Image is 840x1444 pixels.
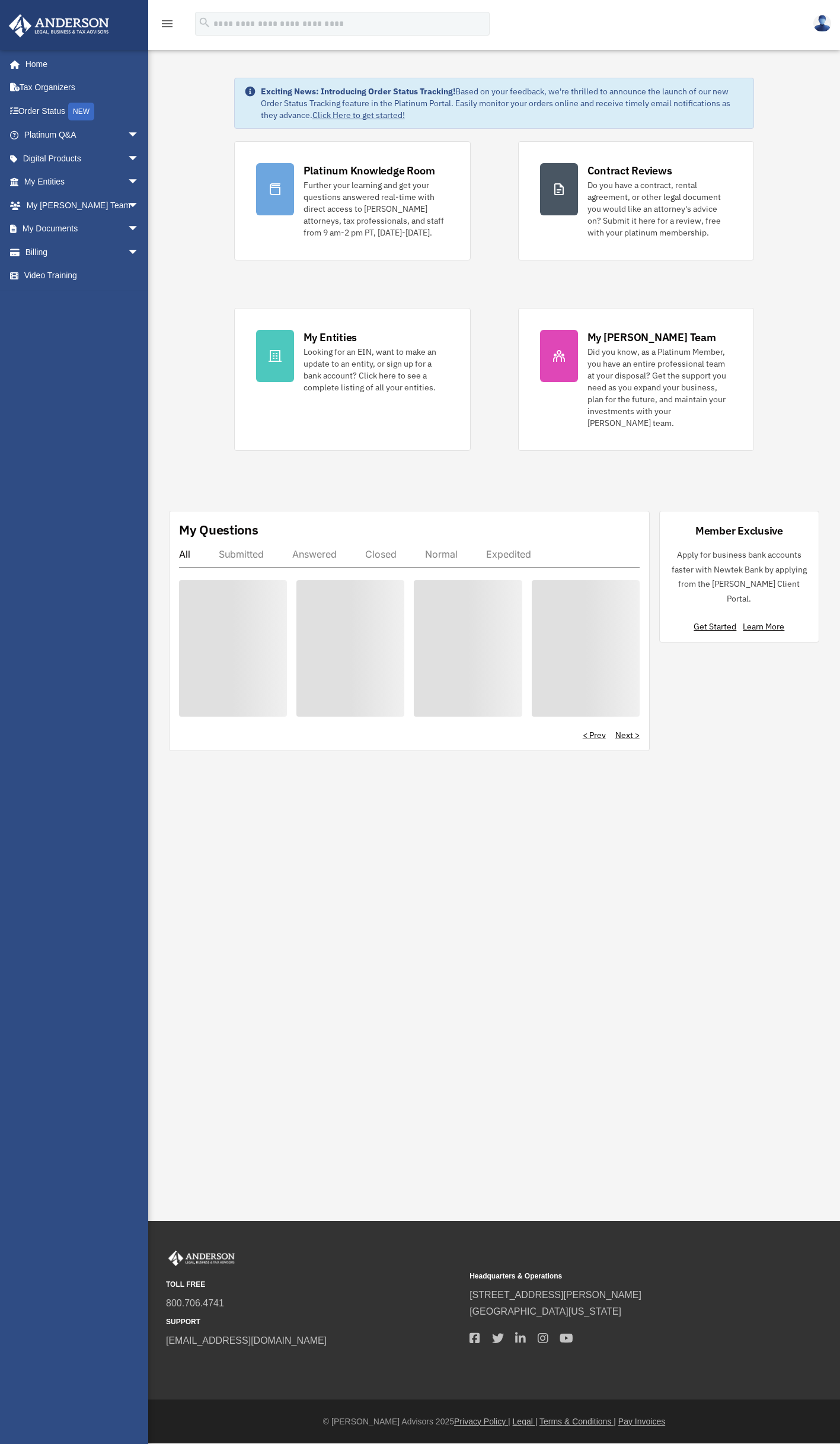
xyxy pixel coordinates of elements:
[8,217,157,241] a: My Documentsarrow_drop_down
[261,86,455,97] strong: Exciting News: Introducing Order Status Tracking!
[8,264,157,288] a: Video Training
[425,548,458,560] div: Normal
[615,729,640,741] a: Next >
[198,16,211,29] i: search
[486,548,531,560] div: Expedited
[304,179,449,238] div: Further your learning and get your questions answered real-time with direct access to [PERSON_NAM...
[292,548,337,560] div: Answered
[8,76,157,100] a: Tax Organizers
[127,123,151,148] span: arrow_drop_down
[160,21,174,31] a: menu
[312,110,405,120] a: Click Here to get started!
[179,548,190,560] div: All
[518,308,755,451] a: My [PERSON_NAME] Team Did you know, as a Platinum Member, you have an entire professional team at...
[8,123,157,147] a: Platinum Q&Aarrow_drop_down
[8,52,151,76] a: Home
[8,170,157,194] a: My Entitiesarrow_drop_down
[166,1298,224,1308] a: 800.706.4741
[587,163,672,178] div: Contract Reviews
[304,163,435,178] div: Platinum Knowledge Room
[743,621,784,632] a: Learn More
[8,193,157,217] a: My [PERSON_NAME] Teamarrow_drop_down
[127,193,151,218] span: arrow_drop_down
[166,1316,461,1328] small: SUPPORT
[669,548,809,606] p: Apply for business bank accounts faster with Newtek Bank by applying from the [PERSON_NAME] Clien...
[179,521,258,539] div: My Questions
[234,141,471,260] a: Platinum Knowledge Room Further your learning and get your questions answered real-time with dire...
[587,330,716,345] div: My [PERSON_NAME] Team
[539,1417,616,1426] a: Terms & Conditions |
[513,1417,538,1426] a: Legal |
[469,1306,621,1316] a: [GEOGRAPHIC_DATA][US_STATE]
[618,1417,665,1426] a: Pay Invoices
[587,346,733,429] div: Did you know, as a Platinum Member, you have an entire professional team at your disposal? Get th...
[454,1417,510,1426] a: Privacy Policy |
[127,217,151,241] span: arrow_drop_down
[234,308,471,451] a: My Entities Looking for an EIN, want to make an update to an entity, or sign up for a bank accoun...
[5,14,113,37] img: Anderson Advisors Platinum Portal
[8,99,157,123] a: Order StatusNEW
[127,170,151,195] span: arrow_drop_down
[127,147,151,171] span: arrow_drop_down
[695,523,783,538] div: Member Exclusive
[365,548,397,560] div: Closed
[219,548,264,560] div: Submitted
[518,141,755,260] a: Contract Reviews Do you have a contract, rental agreement, or other legal document you would like...
[166,1335,327,1346] a: [EMAIL_ADDRESS][DOMAIN_NAME]
[127,240,151,265] span: arrow_drop_down
[813,15,831,32] img: User Pic
[261,85,745,121] div: Based on your feedback, we're thrilled to announce the launch of our new Order Status Tracking fe...
[583,729,606,741] a: < Prev
[8,240,157,264] a: Billingarrow_drop_down
[160,17,174,31] i: menu
[304,346,449,393] div: Looking for an EIN, want to make an update to an entity, or sign up for a bank account? Click her...
[694,621,741,632] a: Get Started
[587,179,733,238] div: Do you have a contract, rental agreement, or other legal document you would like an attorney's ad...
[8,147,157,170] a: Digital Productsarrow_drop_down
[469,1290,641,1300] a: [STREET_ADDRESS][PERSON_NAME]
[68,103,94,120] div: NEW
[166,1251,237,1266] img: Anderson Advisors Platinum Portal
[469,1270,765,1283] small: Headquarters & Operations
[166,1278,461,1291] small: TOLL FREE
[304,330,357,345] div: My Entities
